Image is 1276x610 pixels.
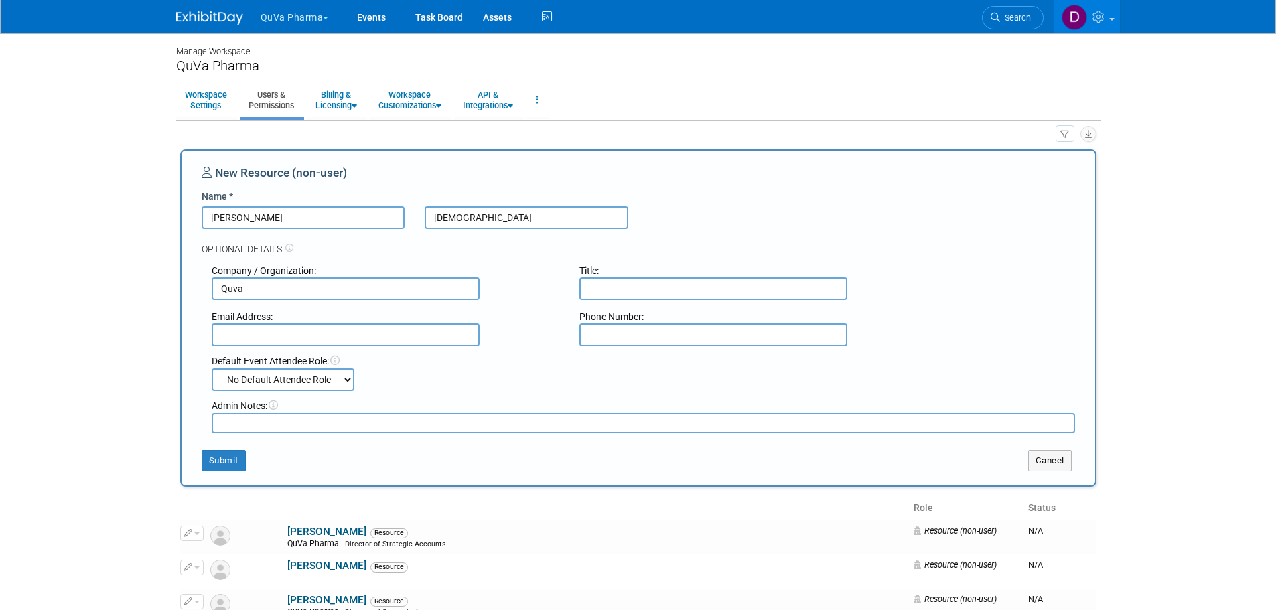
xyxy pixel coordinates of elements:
[287,560,366,572] a: [PERSON_NAME]
[210,560,230,580] img: Resource
[210,526,230,546] img: Resource
[914,526,997,536] span: Resource (non-user)
[1028,526,1043,536] span: N/A
[176,58,1101,74] div: QuVa Pharma
[914,594,997,604] span: Resource (non-user)
[176,33,1101,58] div: Manage Workspace
[307,84,366,117] a: Billing &Licensing
[1028,560,1043,570] span: N/A
[1028,450,1072,471] button: Cancel
[370,84,450,117] a: WorkspaceCustomizations
[202,206,405,229] input: First Name
[1028,594,1043,604] span: N/A
[202,165,1075,189] div: New Resource (non-user)
[908,497,1022,520] th: Role
[240,84,303,117] a: Users &Permissions
[287,539,343,548] span: QuVa Pharma
[370,597,408,606] span: Resource
[287,526,366,538] a: [PERSON_NAME]
[176,11,243,25] img: ExhibitDay
[212,310,560,323] div: Email Address:
[370,528,408,538] span: Resource
[425,206,628,229] input: Last Name
[212,354,1075,368] div: Default Event Attendee Role:
[1062,5,1087,30] img: Danielle Mitchell
[202,189,233,203] label: Name *
[345,540,446,548] span: Director of Strategic Accounts
[914,560,997,570] span: Resource (non-user)
[1000,13,1031,23] span: Search
[287,594,366,606] a: [PERSON_NAME]
[212,264,560,277] div: Company / Organization:
[202,229,1075,256] div: Optional Details:
[579,310,928,323] div: Phone Number:
[202,450,246,471] button: Submit
[370,562,408,572] span: Resource
[1023,497,1096,520] th: Status
[212,399,1075,412] div: Admin Notes:
[982,6,1044,29] a: Search
[454,84,522,117] a: API &Integrations
[579,264,928,277] div: Title:
[176,84,236,117] a: WorkspaceSettings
